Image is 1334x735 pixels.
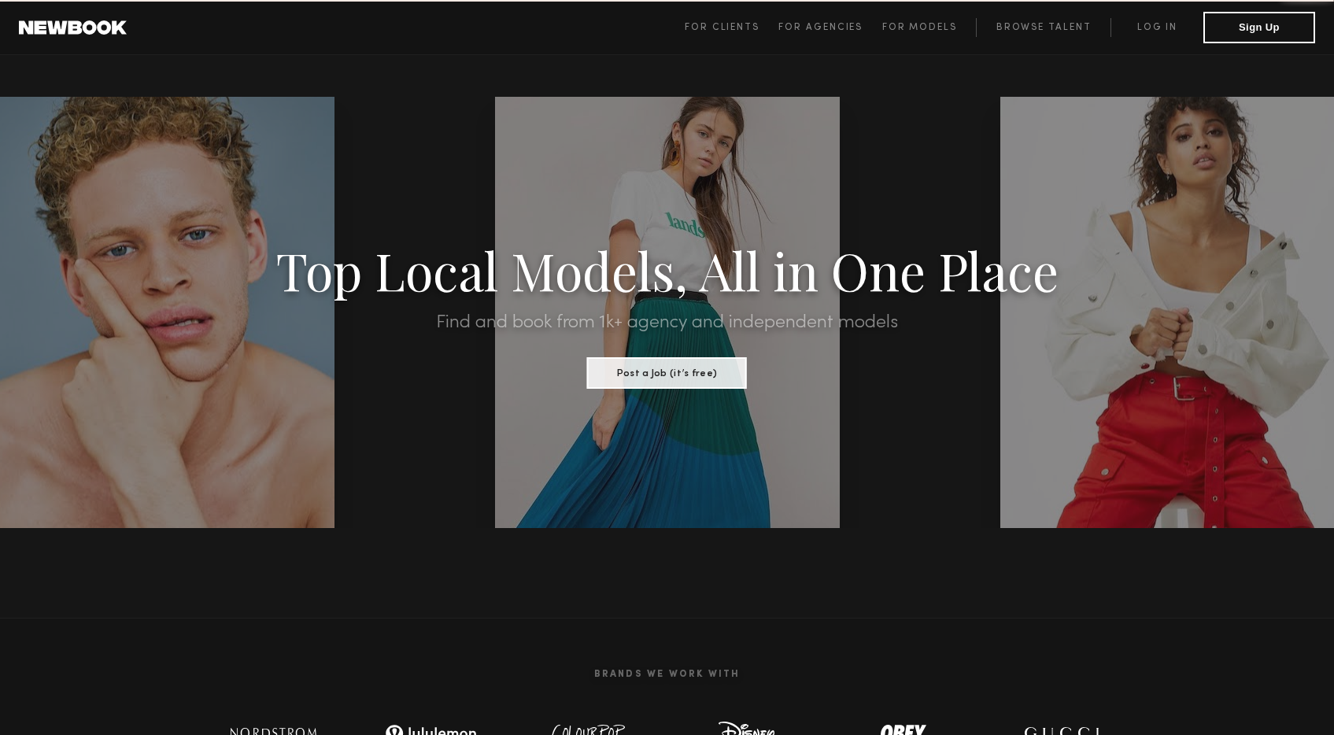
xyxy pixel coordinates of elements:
button: Sign Up [1203,12,1315,43]
h1: Top Local Models, All in One Place [100,246,1234,294]
span: For Agencies [778,23,863,32]
a: For Agencies [778,18,881,37]
a: Log in [1110,18,1203,37]
a: For Models [882,18,977,37]
a: Post a Job (it’s free) [587,363,747,380]
a: For Clients [685,18,778,37]
span: For Models [882,23,957,32]
button: Post a Job (it’s free) [587,357,747,389]
h2: Find and book from 1k+ agency and independent models [100,313,1234,332]
h2: Brands We Work With [195,650,1140,699]
a: Browse Talent [976,18,1110,37]
span: For Clients [685,23,759,32]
